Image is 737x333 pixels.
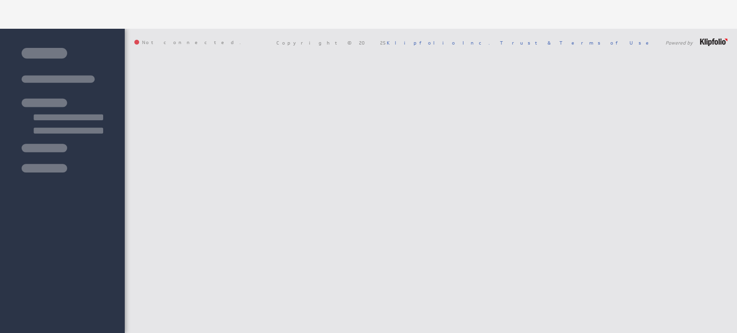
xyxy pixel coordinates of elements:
a: Trust & Terms of Use [500,39,655,46]
img: skeleton-sidenav.svg [22,48,103,172]
span: Not connected. [134,40,241,46]
a: Klipfolio Inc. [387,39,490,46]
img: logo-footer.png [700,38,727,46]
span: Powered by [666,40,693,45]
span: Copyright © 2025 [276,40,490,45]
